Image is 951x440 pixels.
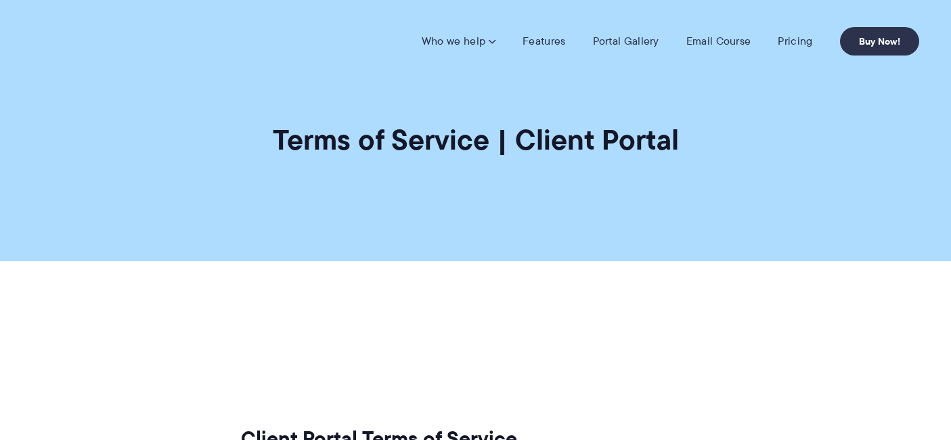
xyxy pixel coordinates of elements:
a: Email Course [686,35,751,48]
a: Features [523,35,565,48]
a: Buy Now! [840,27,919,56]
a: Who we help [422,35,495,48]
h1: Terms of Service | Client Portal [273,122,679,158]
a: Pricing [778,35,812,48]
a: Portal Gallery [593,35,659,48]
